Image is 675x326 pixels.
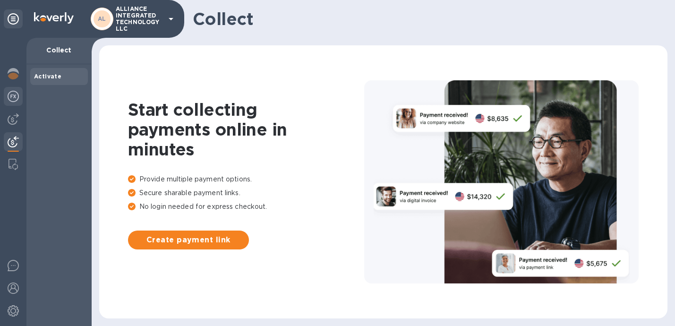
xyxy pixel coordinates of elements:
[136,234,241,246] span: Create payment link
[128,174,364,184] p: Provide multiple payment options.
[128,202,364,212] p: No login needed for express checkout.
[8,91,19,102] img: Foreign exchange
[128,231,249,249] button: Create payment link
[4,9,23,28] div: Unpin categories
[128,100,364,159] h1: Start collecting payments online in minutes
[34,45,84,55] p: Collect
[116,6,163,32] p: ALLIANCE INTEGRATED TECHNOLOGY LLC
[98,15,106,22] b: AL
[34,73,61,80] b: Activate
[128,188,364,198] p: Secure sharable payment links.
[34,12,74,24] img: Logo
[193,9,660,29] h1: Collect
